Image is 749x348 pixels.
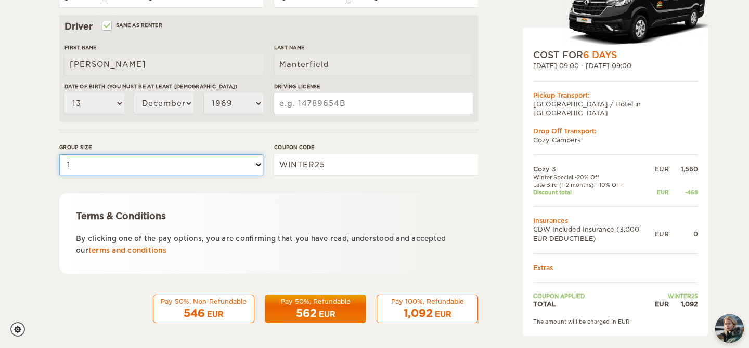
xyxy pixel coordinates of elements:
[274,54,473,75] input: e.g. Smith
[160,297,248,306] div: Pay 50%, Non-Refundable
[319,309,335,319] div: EUR
[435,309,451,319] div: EUR
[76,210,461,222] div: Terms & Conditions
[274,143,478,151] label: Coupon code
[669,300,698,309] div: 1,092
[272,297,359,306] div: Pay 50%, Refundable
[533,225,655,243] td: CDW Included Insurance (3.000 EUR DEDUCTIBLE)
[274,83,473,90] label: Driving License
[715,314,744,343] button: chat-button
[533,90,698,99] div: Pickup Transport:
[533,318,698,325] div: The amount will be charged in EUR
[533,99,698,117] td: [GEOGRAPHIC_DATA] / Hotel in [GEOGRAPHIC_DATA]
[64,20,473,33] div: Driver
[377,295,478,324] button: Pay 100%, Refundable 1,092 EUR
[274,93,473,114] input: e.g. 14789654B
[404,307,433,319] span: 1,092
[655,292,698,299] td: WINTER25
[533,292,655,299] td: Coupon applied
[153,295,254,324] button: Pay 50%, Non-Refundable 546 EUR
[533,189,655,196] td: Discount total
[655,230,669,238] div: EUR
[655,300,669,309] div: EUR
[296,307,317,319] span: 562
[533,216,698,225] td: Insurances
[88,247,166,255] a: terms and conditions
[533,61,698,70] div: [DATE] 09:00 - [DATE] 09:00
[669,230,698,238] div: 0
[533,263,698,272] td: Extras
[533,136,698,144] td: Cozy Campers
[64,44,263,51] label: First Name
[655,165,669,173] div: EUR
[669,189,698,196] div: -468
[103,23,110,30] input: Same as renter
[184,307,205,319] span: 546
[533,49,698,61] div: COST FOR
[715,314,744,343] img: Freyja at Cozy Campers
[59,143,263,151] label: Group size
[533,165,655,173] td: Cozy 3
[383,297,471,306] div: Pay 100%, Refundable
[533,300,655,309] td: TOTAL
[655,189,669,196] div: EUR
[533,181,655,188] td: Late Bird (1-2 months): -10% OFF
[265,295,366,324] button: Pay 50%, Refundable 562 EUR
[10,322,32,337] a: Cookie settings
[103,20,162,30] label: Same as renter
[207,309,224,319] div: EUR
[64,83,263,90] label: Date of birth (You must be at least [DEMOGRAPHIC_DATA])
[76,233,461,257] p: By clicking one of the pay options, you are confirming that you have read, understood and accepte...
[533,127,698,136] div: Drop Off Transport:
[274,44,473,51] label: Last Name
[583,50,617,60] span: 6 Days
[533,173,655,181] td: Winter Special -20% Off
[669,165,698,173] div: 1,560
[64,54,263,75] input: e.g. William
